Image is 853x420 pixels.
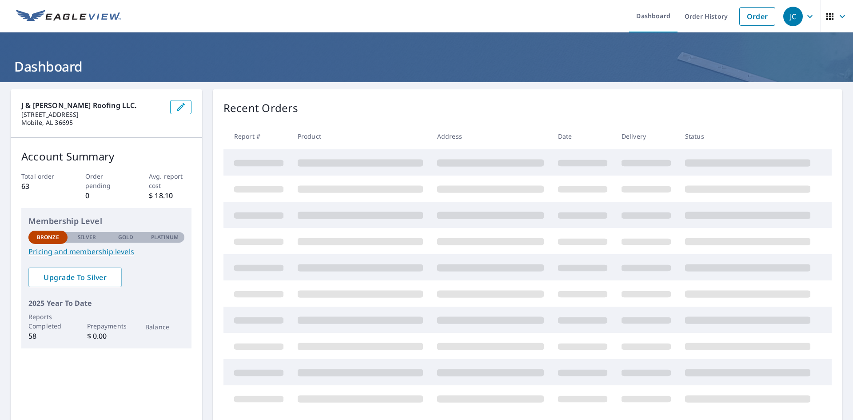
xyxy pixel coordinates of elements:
[21,119,163,127] p: Mobile, AL 36695
[87,331,126,341] p: $ 0.00
[21,111,163,119] p: [STREET_ADDRESS]
[145,322,184,332] p: Balance
[28,312,68,331] p: Reports Completed
[614,123,678,149] th: Delivery
[28,246,184,257] a: Pricing and membership levels
[223,123,291,149] th: Report #
[87,321,126,331] p: Prepayments
[21,172,64,181] p: Total order
[11,57,842,76] h1: Dashboard
[430,123,551,149] th: Address
[78,233,96,241] p: Silver
[28,215,184,227] p: Membership Level
[28,268,122,287] a: Upgrade To Silver
[85,190,128,201] p: 0
[151,233,179,241] p: Platinum
[118,233,133,241] p: Gold
[28,331,68,341] p: 58
[678,123,817,149] th: Status
[85,172,128,190] p: Order pending
[21,100,163,111] p: J & [PERSON_NAME] Roofing LLC.
[21,148,191,164] p: Account Summary
[37,233,59,241] p: Bronze
[783,7,803,26] div: JC
[551,123,614,149] th: Date
[149,172,191,190] p: Avg. report cost
[36,272,115,282] span: Upgrade To Silver
[21,181,64,192] p: 63
[291,123,430,149] th: Product
[16,10,121,23] img: EV Logo
[739,7,775,26] a: Order
[223,100,298,116] p: Recent Orders
[149,190,191,201] p: $ 18.10
[28,298,184,308] p: 2025 Year To Date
